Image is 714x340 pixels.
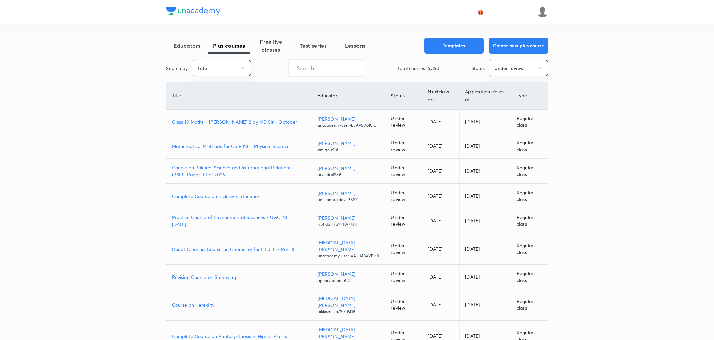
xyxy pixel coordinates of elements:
td: Under review [385,134,422,159]
td: Under review [385,208,422,233]
td: [DATE] [460,233,511,265]
td: Under review [385,110,422,134]
p: Total courses: 6,350 [397,65,439,72]
td: Regular class [511,110,548,134]
a: Company Logo [166,7,220,17]
td: [DATE] [422,159,460,184]
td: [DATE] [422,110,460,134]
p: [PERSON_NAME] [317,140,380,147]
td: Regular class [511,265,548,289]
p: Search by [166,65,188,72]
p: [MEDICAL_DATA][PERSON_NAME] [317,326,380,340]
td: Regular class [511,289,548,321]
input: Search... [289,59,365,77]
th: Application closes at [460,82,511,110]
td: [DATE] [460,159,511,184]
a: Mathematical Methods for CSIR NET Physical Science [172,143,306,150]
p: [PERSON_NAME] [317,115,380,122]
td: [DATE] [460,184,511,208]
td: Regular class [511,208,548,233]
p: [PERSON_NAME] [317,165,380,172]
td: Regular class [511,233,548,265]
th: Educator [312,82,385,110]
td: [DATE] [460,265,511,289]
span: Test series [292,42,334,50]
a: Complete Course on Inclusive Education [172,193,306,200]
p: [PERSON_NAME] [317,214,380,221]
p: unacademy-user-XAJU43XVEI48 [317,253,380,259]
p: [MEDICAL_DATA][PERSON_NAME] [317,295,380,309]
span: Educators [166,42,208,50]
a: [MEDICAL_DATA][PERSON_NAME]unacademy-user-XAJU43XVEI48 [317,239,380,259]
td: [DATE] [460,110,511,134]
th: Status [385,82,422,110]
p: unacademy-user-BJKP53I5I0IC [317,122,380,128]
td: [DATE] [422,265,460,289]
span: Free live classes [250,38,292,54]
p: jyotidahiya9910-7764 [317,221,380,227]
a: [PERSON_NAME]unacademy-user-BJKP53I5I0IC [317,115,380,128]
button: Templates [424,38,484,54]
button: Under review [489,60,548,76]
a: Class 10 Maths - [PERSON_NAME] 2 by MD Sir - October [172,118,306,125]
td: [DATE] [460,208,511,233]
a: [PERSON_NAME]arvindrp1989 [317,165,380,178]
button: Create new plus course [489,38,548,54]
th: Title [166,82,312,110]
img: Company Logo [166,7,220,15]
p: [MEDICAL_DATA][PERSON_NAME] [317,239,380,253]
a: [MEDICAL_DATA][PERSON_NAME]nikkishukla790-9419 [317,295,380,315]
td: Regular class [511,134,548,159]
td: [DATE] [422,233,460,265]
p: amitrnjn101 [317,147,380,153]
p: [PERSON_NAME] [317,270,380,278]
p: Status [471,65,485,72]
p: apoorvpatodi-622 [317,278,380,284]
td: Under review [385,184,422,208]
th: Type [511,82,548,110]
a: [PERSON_NAME]amitrnjn101 [317,140,380,153]
p: arvindrp1989 [317,172,380,178]
button: avatar [475,7,486,17]
a: Course on Heredity [172,301,306,308]
a: [PERSON_NAME]jyotidahiya9910-7764 [317,214,380,227]
td: [DATE] [422,134,460,159]
p: [PERSON_NAME] [317,189,380,197]
td: Under review [385,233,422,265]
th: Next class on [422,82,460,110]
td: [DATE] [422,289,460,321]
span: Lessons [334,42,376,50]
a: Doubt Clearing Course on Chemistry for IIT JEE - Part II [172,246,306,253]
img: Vivek Patil [537,6,548,18]
span: Plus courses [208,42,250,50]
td: Regular class [511,159,548,184]
p: anukampa.devi-6592 [317,197,380,203]
p: nikkishukla790-9419 [317,309,380,315]
td: Under review [385,289,422,321]
a: Practice Course of Environmental Sciences - UGC NET [DATE] [172,214,306,228]
td: [DATE] [460,289,511,321]
td: Under review [385,265,422,289]
img: avatar [478,9,484,15]
a: Course on Political Science and International Relations (PSIR)-Paper II For 2026 [172,164,306,178]
td: [DATE] [460,134,511,159]
a: Revision Course on Surveying [172,273,306,281]
td: Under review [385,159,422,184]
a: [PERSON_NAME]anukampa.devi-6592 [317,189,380,203]
button: Title [192,60,251,76]
a: Complete Course on Photosynthesis in Higher Plants [172,333,306,340]
td: [DATE] [422,184,460,208]
td: Regular class [511,184,548,208]
a: [PERSON_NAME]apoorvpatodi-622 [317,270,380,284]
td: [DATE] [422,208,460,233]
